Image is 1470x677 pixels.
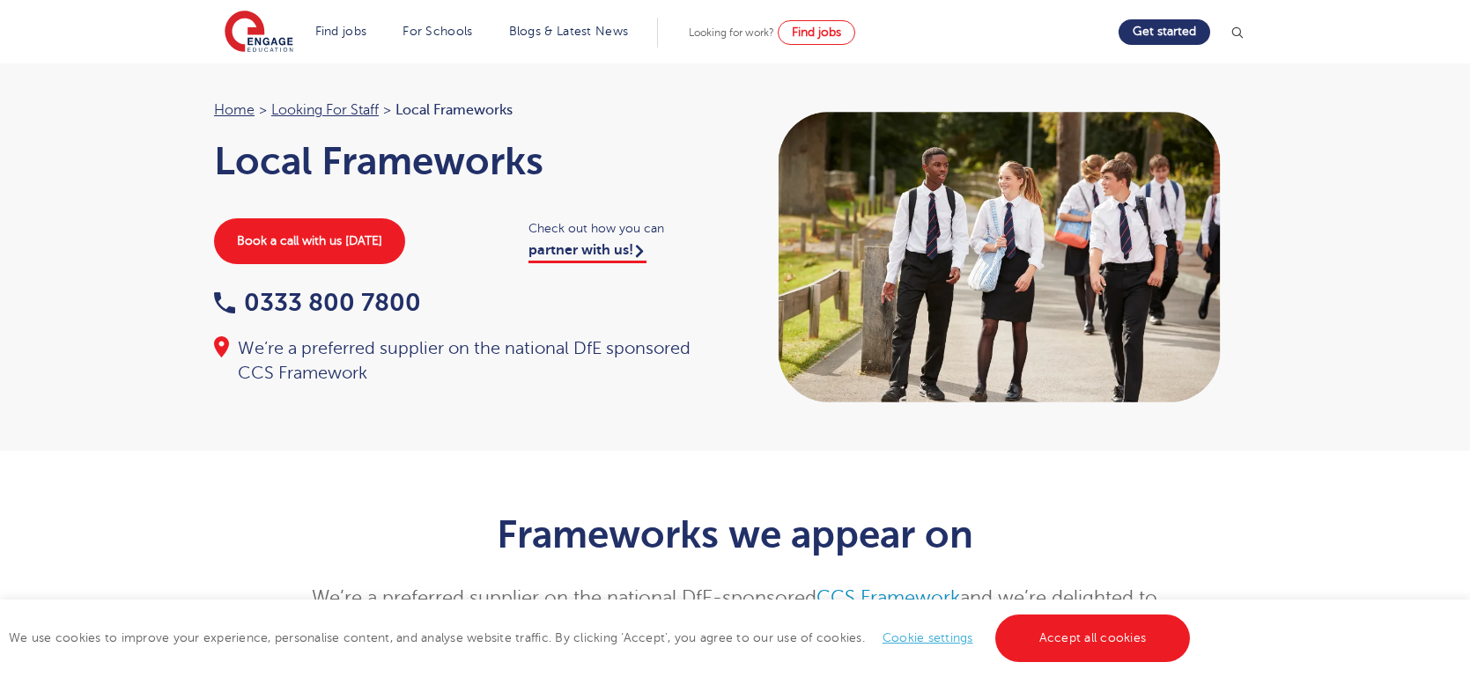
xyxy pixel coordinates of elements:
span: Check out how you can [528,218,718,239]
h1: Frameworks we appear on [303,512,1167,556]
a: Find jobs [315,25,367,38]
a: Get started [1119,19,1210,45]
span: Local Frameworks [395,99,513,121]
a: Find jobs [778,20,855,45]
a: Blogs & Latest News [509,25,629,38]
a: Book a call with us [DATE] [214,218,405,264]
span: > [259,102,267,118]
img: Engage Education [225,11,293,55]
a: partner with us! [528,242,646,263]
a: 0333 800 7800 [214,289,421,316]
a: CCS Framework [816,587,960,608]
span: Looking for work? [689,26,774,39]
span: > [383,102,391,118]
a: Accept all cookies [995,614,1191,662]
h1: Local Frameworks [214,139,718,183]
a: Looking for staff [271,102,379,118]
a: Cookie settings [883,631,973,644]
nav: breadcrumb [214,99,718,121]
a: For Schools [403,25,472,38]
div: We’re a preferred supplier on the national DfE sponsored CCS Framework [214,336,718,386]
span: We use cookies to improve your experience, personalise content, and analyse website traffic. By c... [9,631,1194,644]
span: Find jobs [792,26,841,39]
a: Home [214,102,255,118]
